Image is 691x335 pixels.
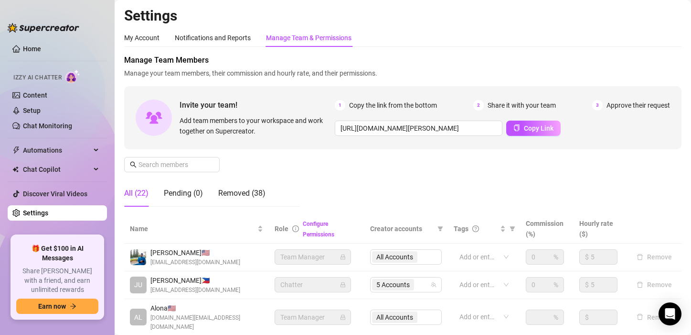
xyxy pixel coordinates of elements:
[70,303,76,310] span: arrow-right
[65,69,80,83] img: AI Chatter
[454,223,468,234] span: Tags
[124,188,149,199] div: All (22)
[150,247,240,258] span: [PERSON_NAME] 🇺🇸
[124,214,269,244] th: Name
[16,299,98,314] button: Earn nowarrow-right
[23,91,47,99] a: Content
[372,279,414,290] span: 5 Accounts
[437,226,443,232] span: filter
[472,225,479,232] span: question-circle
[275,225,288,233] span: Role
[592,100,603,111] span: 3
[23,143,91,158] span: Automations
[150,313,263,332] span: [DOMAIN_NAME][EMAIL_ADDRESS][DOMAIN_NAME]
[340,282,346,288] span: lock
[266,33,351,43] div: Manage Team & Permissions
[574,214,627,244] th: Hourly rate ($)
[510,226,515,232] span: filter
[180,99,335,111] span: Invite your team!
[303,221,334,238] a: Configure Permissions
[134,279,142,290] span: JU
[180,115,331,136] span: Add team members to your workspace and work together on Supercreator.
[134,312,142,323] span: AL
[340,254,346,260] span: lock
[124,33,159,43] div: My Account
[12,166,19,173] img: Chat Copilot
[340,314,346,320] span: lock
[23,209,48,217] a: Settings
[130,161,137,168] span: search
[431,282,436,288] span: team
[23,162,91,177] span: Chat Copilot
[138,159,206,170] input: Search members
[13,73,62,82] span: Izzy AI Chatter
[23,107,41,114] a: Setup
[38,302,66,310] span: Earn now
[124,7,681,25] h2: Settings
[124,55,681,66] span: Manage Team Members
[633,251,676,263] button: Remove
[633,312,676,323] button: Remove
[376,279,410,290] span: 5 Accounts
[175,33,251,43] div: Notifications and Reports
[436,222,445,236] span: filter
[280,250,345,264] span: Team Manager
[520,214,574,244] th: Commission (%)
[150,303,263,313] span: Alona 🇺🇸
[606,100,670,111] span: Approve their request
[150,258,240,267] span: [EMAIL_ADDRESS][DOMAIN_NAME]
[513,124,520,131] span: copy
[349,100,437,111] span: Copy the link from the bottom
[130,223,255,234] span: Name
[124,68,681,78] span: Manage your team members, their commission and hourly rate, and their permissions.
[218,188,266,199] div: Removed (38)
[150,286,240,295] span: [EMAIL_ADDRESS][DOMAIN_NAME]
[23,45,41,53] a: Home
[524,124,553,132] span: Copy Link
[370,223,434,234] span: Creator accounts
[335,100,345,111] span: 1
[16,244,98,263] span: 🎁 Get $100 in AI Messages
[488,100,556,111] span: Share it with your team
[16,267,98,295] span: Share [PERSON_NAME] with a friend, and earn unlimited rewards
[508,222,517,236] span: filter
[506,121,561,136] button: Copy Link
[164,188,203,199] div: Pending (0)
[473,100,484,111] span: 2
[23,122,72,130] a: Chat Monitoring
[23,190,87,198] a: Discover Viral Videos
[280,278,345,292] span: Chatter
[280,310,345,324] span: Team Manager
[12,146,20,154] span: thunderbolt
[150,275,240,286] span: [PERSON_NAME] 🇵🇭
[633,279,676,290] button: Remove
[8,23,79,33] img: logo-BBDzfeDw.svg
[659,302,681,325] div: Open Intercom Messenger
[130,249,146,265] img: Emad Ataei
[292,225,299,232] span: info-circle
